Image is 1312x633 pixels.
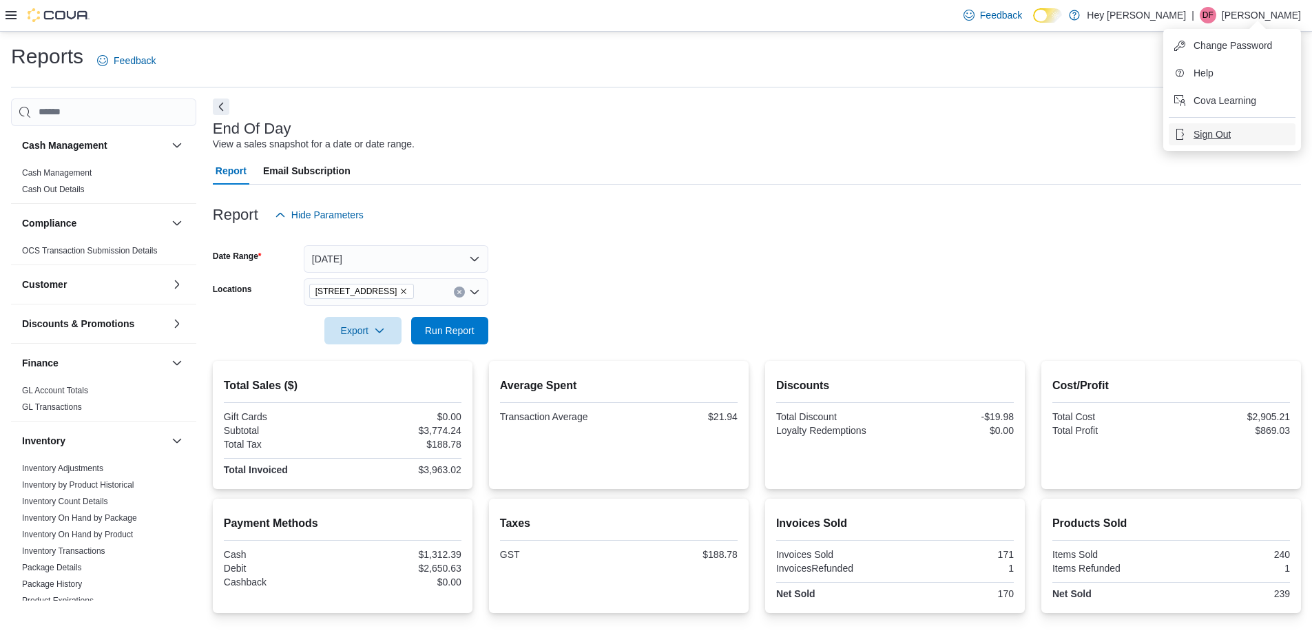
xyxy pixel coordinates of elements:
span: Email Subscription [263,157,351,185]
span: GL Transactions [22,402,82,413]
div: Cash Management [11,165,196,203]
p: | [1191,7,1194,23]
span: 15820 Stony Plain Road [309,284,415,299]
div: $3,774.24 [345,425,461,436]
div: Dawna Fuller [1200,7,1216,23]
div: GST [500,549,616,560]
a: Inventory Transactions [22,546,105,556]
span: Help [1194,66,1214,80]
div: Subtotal [224,425,340,436]
h2: Average Spent [500,377,738,394]
div: Items Refunded [1052,563,1169,574]
div: Cash [224,549,340,560]
button: Inventory [22,434,166,448]
h3: Report [213,207,258,223]
button: Compliance [22,216,166,230]
strong: Net Sold [1052,588,1092,599]
span: Hide Parameters [291,208,364,222]
button: Help [1169,62,1295,84]
div: Finance [11,382,196,421]
div: View a sales snapshot for a date or date range. [213,137,415,152]
div: -$19.98 [897,411,1014,422]
a: Inventory Count Details [22,497,108,506]
h2: Total Sales ($) [224,377,461,394]
div: Invoices Sold [776,549,893,560]
h2: Cost/Profit [1052,377,1290,394]
span: [STREET_ADDRESS] [315,284,397,298]
div: $2,650.63 [345,563,461,574]
div: Total Profit [1052,425,1169,436]
span: Package Details [22,562,82,573]
h3: End Of Day [213,121,291,137]
span: Inventory On Hand by Product [22,529,133,540]
span: Cash Management [22,167,92,178]
h3: Cash Management [22,138,107,152]
h2: Taxes [500,515,738,532]
div: Gift Cards [224,411,340,422]
span: Run Report [425,324,475,338]
div: $0.00 [345,411,461,422]
button: Discounts & Promotions [169,315,185,332]
span: OCS Transaction Submission Details [22,245,158,256]
button: Customer [169,276,185,293]
a: Package History [22,579,82,589]
span: Inventory Transactions [22,546,105,557]
div: 170 [897,588,1014,599]
a: GL Account Totals [22,386,88,395]
span: Change Password [1194,39,1272,52]
span: GL Account Totals [22,385,88,396]
div: Debit [224,563,340,574]
a: Inventory Adjustments [22,464,103,473]
a: Feedback [92,47,161,74]
div: $869.03 [1174,425,1290,436]
h2: Payment Methods [224,515,461,532]
div: Total Tax [224,439,340,450]
strong: Net Sold [776,588,815,599]
input: Dark Mode [1033,8,1062,23]
a: Feedback [958,1,1028,29]
div: $21.94 [621,411,738,422]
button: [DATE] [304,245,488,273]
a: Cash Out Details [22,185,85,194]
span: Inventory On Hand by Package [22,512,137,523]
button: Finance [22,356,166,370]
a: Inventory On Hand by Product [22,530,133,539]
span: DF [1202,7,1214,23]
span: Inventory Count Details [22,496,108,507]
button: Clear input [454,287,465,298]
span: Export [333,317,393,344]
span: Sign Out [1194,127,1231,141]
a: GL Transactions [22,402,82,412]
span: Inventory by Product Historical [22,479,134,490]
h3: Discounts & Promotions [22,317,134,331]
a: OCS Transaction Submission Details [22,246,158,256]
h3: Compliance [22,216,76,230]
button: Discounts & Promotions [22,317,166,331]
img: Cova [28,8,90,22]
button: Run Report [411,317,488,344]
button: Open list of options [469,287,480,298]
div: $0.00 [345,577,461,588]
span: Feedback [114,54,156,68]
button: Compliance [169,215,185,231]
a: Package Details [22,563,82,572]
a: Inventory On Hand by Package [22,513,137,523]
a: Inventory by Product Historical [22,480,134,490]
button: Change Password [1169,34,1295,56]
button: Remove 15820 Stony Plain Road from selection in this group [399,287,408,295]
button: Customer [22,278,166,291]
div: $188.78 [621,549,738,560]
button: Inventory [169,433,185,449]
span: Cova Learning [1194,94,1256,107]
button: Next [213,98,229,115]
div: InvoicesRefunded [776,563,893,574]
button: Sign Out [1169,123,1295,145]
div: 239 [1174,588,1290,599]
p: [PERSON_NAME] [1222,7,1301,23]
h3: Finance [22,356,59,370]
h2: Products Sold [1052,515,1290,532]
h2: Discounts [776,377,1014,394]
a: Cash Management [22,168,92,178]
button: Hide Parameters [269,201,369,229]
